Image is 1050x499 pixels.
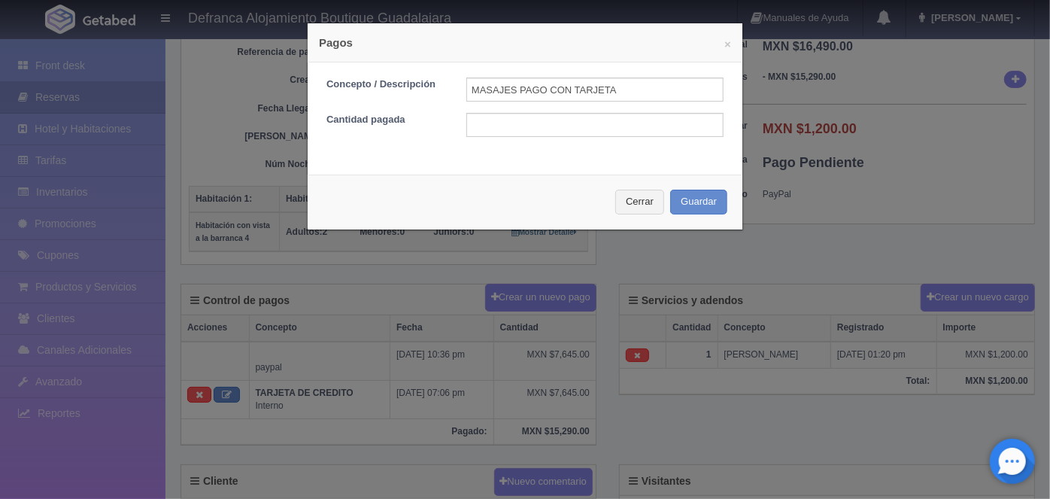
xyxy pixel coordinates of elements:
[315,78,455,92] label: Concepto / Descripción
[670,190,727,215] button: Guardar
[319,35,731,50] h4: Pagos
[315,113,455,127] label: Cantidad pagada
[615,190,664,215] button: Cerrar
[724,38,731,50] button: ×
